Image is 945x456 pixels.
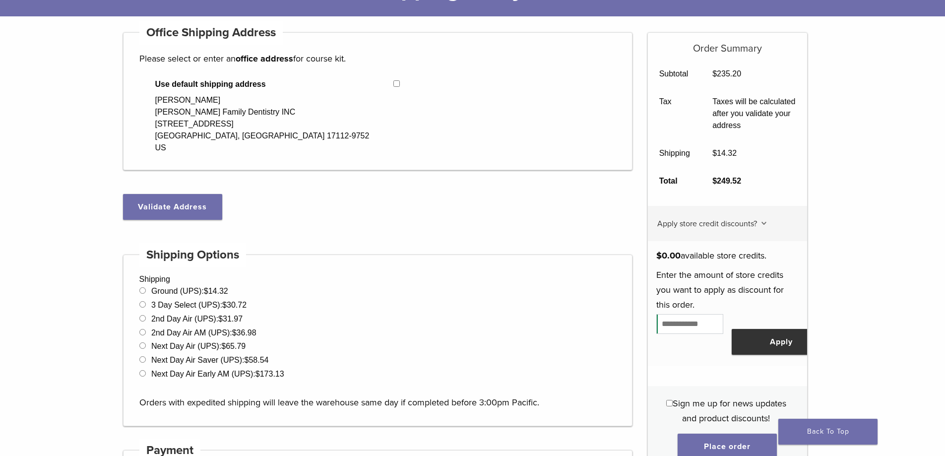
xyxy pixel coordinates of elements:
label: 3 Day Select (UPS): [151,301,247,309]
bdi: 235.20 [712,69,741,78]
span: $ [656,250,662,261]
span: Use default shipping address [155,78,394,90]
th: Tax [648,88,701,139]
span: $ [204,287,208,295]
button: Apply [732,329,831,355]
input: Sign me up for news updates and product discounts! [666,400,673,406]
th: Shipping [648,139,701,167]
span: $ [245,356,249,364]
strong: office address [236,53,293,64]
span: $ [712,177,717,185]
label: Ground (UPS): [151,287,228,295]
bdi: 65.79 [221,342,246,350]
bdi: 173.13 [255,370,284,378]
bdi: 14.32 [204,287,228,295]
label: Next Day Air (UPS): [151,342,246,350]
th: Subtotal [648,60,701,88]
span: Sign me up for news updates and product discounts! [673,398,786,424]
p: Please select or enter an for course kit. [139,51,617,66]
label: Next Day Air Saver (UPS): [151,356,269,364]
h4: Office Shipping Address [139,21,283,45]
button: Validate Address [123,194,222,220]
span: $ [712,69,717,78]
div: [PERSON_NAME] [PERSON_NAME] Family Dentistry INC [STREET_ADDRESS] [GEOGRAPHIC_DATA], [GEOGRAPHIC_... [155,94,370,154]
bdi: 31.97 [218,315,243,323]
bdi: 249.52 [712,177,741,185]
th: Total [648,167,701,195]
span: Apply store credit discounts? [657,219,757,229]
label: 2nd Day Air AM (UPS): [151,328,256,337]
h5: Order Summary [648,33,807,55]
div: Shipping [123,255,633,426]
span: 0.00 [656,250,681,261]
a: Back To Top [778,419,878,445]
label: Next Day Air Early AM (UPS): [151,370,284,378]
label: 2nd Day Air (UPS): [151,315,243,323]
h4: Shipping Options [139,243,247,267]
td: Taxes will be calculated after you validate your address [701,88,807,139]
p: Orders with expedited shipping will leave the warehouse same day if completed before 3:00pm Pacific. [139,380,617,410]
span: $ [232,328,237,337]
span: $ [221,342,226,350]
p: available store credits. [656,248,798,263]
span: $ [222,301,227,309]
bdi: 14.32 [712,149,737,157]
bdi: 58.54 [245,356,269,364]
span: $ [255,370,260,378]
span: $ [712,149,717,157]
span: $ [218,315,223,323]
bdi: 36.98 [232,328,256,337]
p: Enter the amount of store credits you want to apply as discount for this order. [656,267,798,312]
bdi: 30.72 [222,301,247,309]
img: caret.svg [761,221,766,225]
